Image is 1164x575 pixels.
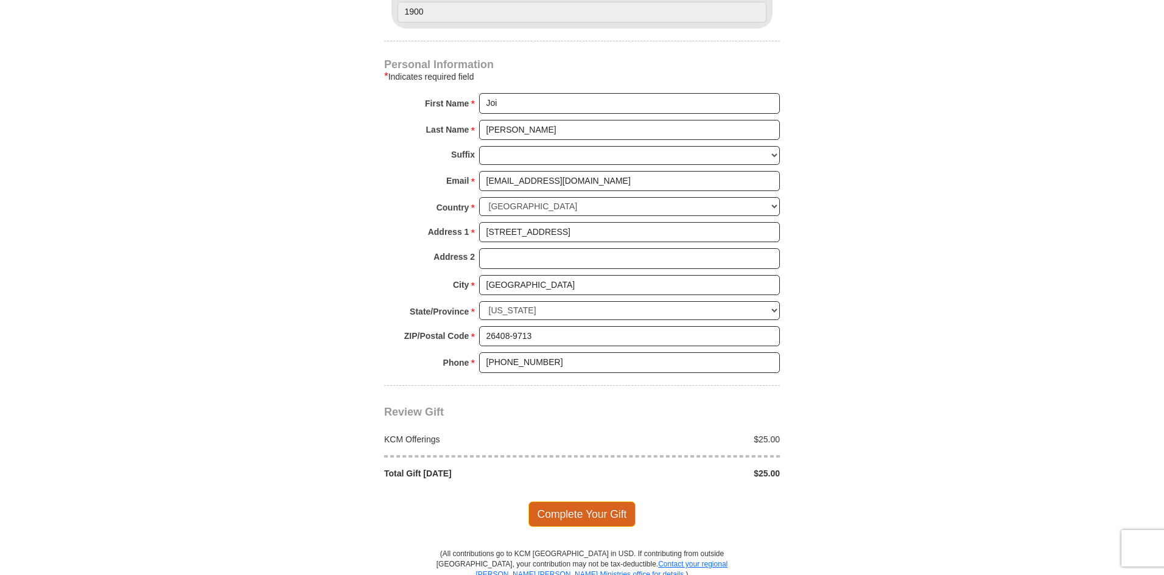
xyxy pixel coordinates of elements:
[384,406,444,418] span: Review Gift
[384,69,780,84] div: Indicates required field
[582,467,787,479] div: $25.00
[451,146,475,163] strong: Suffix
[378,467,583,479] div: Total Gift [DATE]
[404,327,469,344] strong: ZIP/Postal Code
[428,223,469,240] strong: Address 1
[384,60,780,69] h4: Personal Information
[433,248,475,265] strong: Address 2
[528,501,636,527] span: Complete Your Gift
[425,95,469,112] strong: First Name
[436,199,469,216] strong: Country
[378,433,583,445] div: KCM Offerings
[582,433,787,445] div: $25.00
[398,2,766,23] input: Last 4
[410,303,469,320] strong: State/Province
[426,121,469,138] strong: Last Name
[443,354,469,371] strong: Phone
[453,276,469,293] strong: City
[446,172,469,189] strong: Email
